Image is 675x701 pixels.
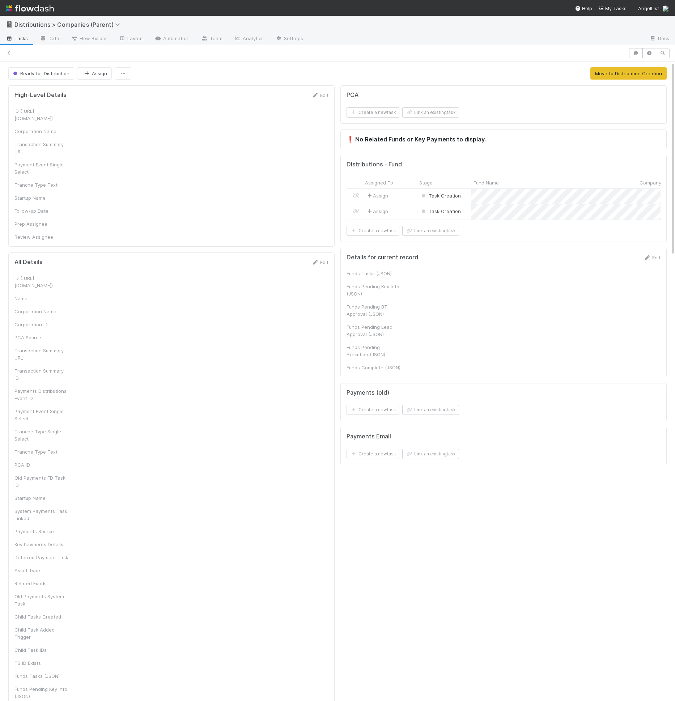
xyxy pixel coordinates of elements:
a: Data [34,33,65,45]
div: Old Payments FD Task ID [14,474,69,489]
span: Stage [419,179,433,186]
a: Analytics [228,33,269,45]
div: ID ([URL][DOMAIN_NAME]) [14,275,69,289]
div: Transaction Summary ID [14,367,69,382]
div: Transaction Summary URL [14,141,69,155]
div: Funds Pending Key Info (JSON) [14,685,69,700]
div: Funds Pending BT Approval (JSON) [347,303,401,318]
div: Deferred Payment Task [14,554,69,561]
div: Follow-up Date [14,207,69,214]
img: logo-inverted-e16ddd16eac7371096b0.svg [6,2,54,14]
div: Prep Assignee [14,220,69,228]
div: Payments Source [14,528,69,535]
div: Funds Complete (JSON) [347,364,401,371]
a: Automation [149,33,195,45]
a: Layout [113,33,149,45]
span: Assign [366,208,388,215]
h5: Payments Email [347,433,391,440]
div: Child Task Added Trigger [14,626,69,641]
div: System Payments Task Linked [14,507,69,522]
button: Move to Distribution Creation [590,67,667,80]
img: avatar_8e0a024e-b700-4f9f-aecf-6f1e79dccd3c.png [662,5,669,12]
h5: High-Level Details [14,92,67,99]
a: Settings [269,33,309,45]
div: Funds Pending Execution (JSON) [347,344,401,358]
div: Child Task IDs [14,646,69,654]
h5: PCA [347,92,358,99]
div: Payment Event Single Select [14,161,69,175]
div: Funds Pending Key Info (JSON) [347,283,401,297]
div: TS ID Exists [14,659,69,667]
div: Payment Event Single Select [14,408,69,422]
div: ID ([URL][DOMAIN_NAME]) [14,107,69,122]
div: Corporation ID [14,321,69,328]
div: Help [575,5,592,12]
span: Assigned To [365,179,393,186]
div: Child Tasks Created [14,613,69,620]
div: Task Creation [420,208,461,215]
a: Edit [311,92,328,98]
a: Team [195,33,228,45]
button: Link an existingtask [402,226,459,236]
h5: All Details [14,259,43,266]
span: Ready for Distribution [12,71,69,76]
div: Funds Tasks (JSON) [14,672,69,680]
button: Create a newtask [347,107,399,118]
div: Old Payments System Task [14,593,69,607]
button: Ready for Distribution [8,67,74,80]
a: Edit [644,255,661,260]
span: Flow Builder [71,35,107,42]
div: Task Creation [420,192,461,199]
div: Review Assignee [14,233,69,241]
div: Tranche Type Single Select [14,428,69,442]
div: Key Payments Details [14,541,69,548]
div: Startup Name [14,494,69,502]
button: Link an existingtask [402,449,459,459]
div: Startup Name [14,194,69,201]
a: Docs [644,33,675,45]
span: AngelList [638,5,659,11]
div: PCA ID [14,461,69,468]
button: Create a newtask [347,226,399,236]
span: 📓 [6,21,13,27]
div: Payments Distributions Event ID [14,387,69,402]
div: Corporation Name [14,128,69,135]
h5: Payments (old) [347,389,389,396]
button: Link an existingtask [402,405,459,415]
div: Related Funds [14,580,69,587]
button: Create a newtask [347,449,399,459]
div: Tranche Type Text [14,181,69,188]
div: Asset Type [14,567,69,574]
a: My Tasks [598,5,627,12]
button: Assign [77,67,112,80]
h3: ❗ No Related Funds or Key Payments to display. [347,136,661,143]
div: Transaction Summary URL [14,347,69,361]
a: Flow Builder [65,33,113,45]
span: Tasks [6,35,28,42]
button: Link an existingtask [402,107,459,118]
button: Create a newtask [347,405,399,415]
div: Funds Pending Lead Approval (JSON) [347,323,401,338]
span: My Tasks [598,5,627,11]
div: PCA Source [14,334,69,341]
span: Task Creation [420,208,461,214]
div: Name [14,295,69,302]
span: Task Creation [420,193,461,199]
span: Assign [366,192,388,199]
div: Corporation Name [14,308,69,315]
h5: Distributions - Fund [347,161,402,168]
a: Edit [311,259,328,265]
div: Tranche Type Text [14,448,69,455]
span: Distributions > Companies (Parent) [14,21,124,28]
h5: Details for current record [347,254,418,261]
span: Fund Name [474,179,499,186]
div: Funds Tasks (JSON) [347,270,401,277]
